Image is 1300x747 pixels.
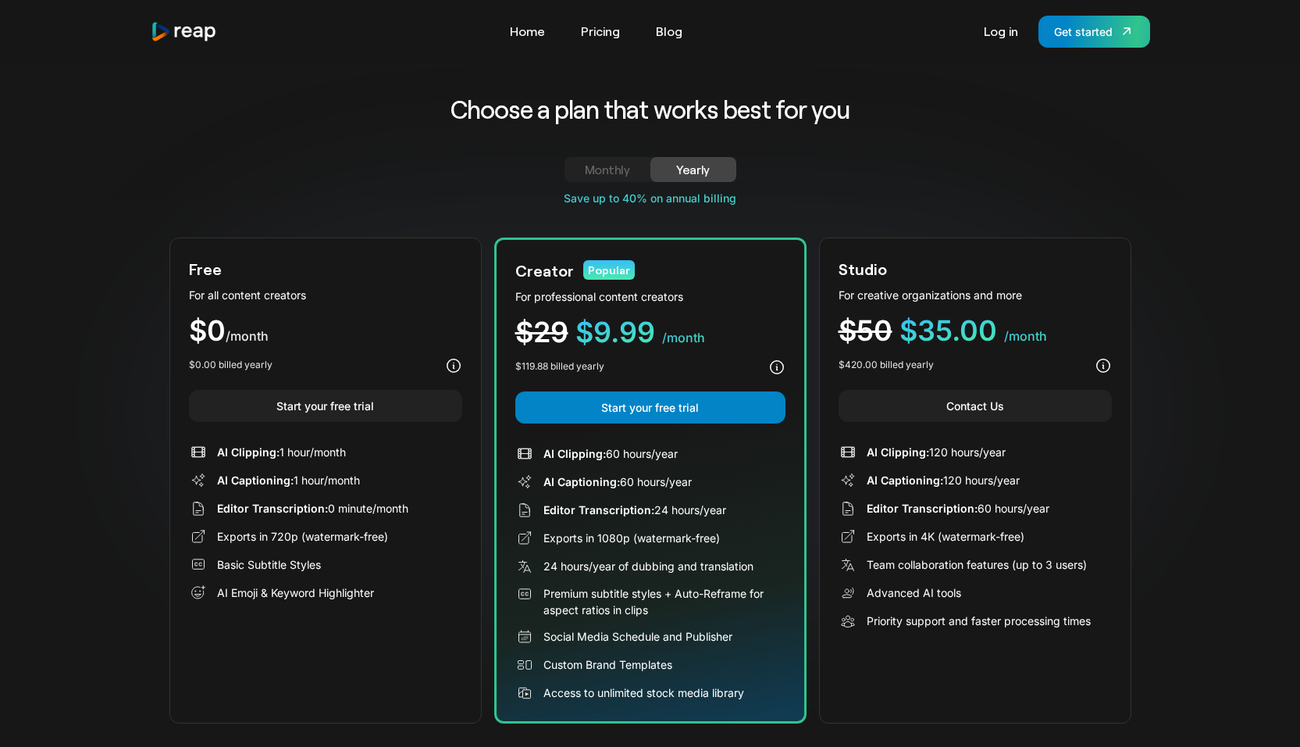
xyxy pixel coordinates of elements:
[151,21,218,42] img: reap logo
[583,260,635,280] div: Popular
[1004,328,1047,344] span: /month
[515,288,785,305] div: For professional content creators
[217,584,374,601] div: AI Emoji & Keyword Highlighter
[543,447,606,460] span: AI Clipping:
[515,359,604,373] div: $119.88 billed yearly
[669,160,718,179] div: Yearly
[543,502,726,518] div: 24 hours/year
[515,391,785,424] a: Start your free trial
[573,19,628,44] a: Pricing
[867,556,1087,573] div: Team collaboration features (up to 3 users)
[543,530,720,546] div: Exports in 1080p (watermark-free)
[515,259,574,282] div: Creator
[543,585,785,618] div: Premium subtitle styles + Auto-Reframe for aspect ratios in clips
[217,500,408,516] div: 0 minute/month
[189,358,272,372] div: $0.00 billed yearly
[867,528,1024,545] div: Exports in 4K (watermark-free)
[169,190,1131,206] div: Save up to 40% on annual billing
[867,613,1091,629] div: Priority support and faster processing times
[839,257,887,281] div: Studio
[543,475,620,488] span: AI Captioning:
[217,556,321,573] div: Basic Subtitle Styles
[648,19,690,44] a: Blog
[543,558,753,574] div: 24 hours/year of dubbing and translation
[217,528,388,545] div: Exports in 720p (watermark-free)
[543,503,654,516] span: Editor Transcription:
[839,287,1112,303] div: For creative organizations and more
[151,21,218,42] a: home
[217,445,280,459] span: AI Clipping:
[867,502,978,515] span: Editor Transcription:
[189,257,222,281] div: Free
[217,444,346,460] div: 1 hour/month
[217,472,360,488] div: 1 hour/month
[189,390,462,422] a: Start your free trial
[867,584,961,601] div: Advanced AI tools
[839,313,892,348] span: $50
[583,160,632,179] div: Monthly
[543,628,732,645] div: Social Media Schedule and Publisher
[543,445,678,462] div: 60 hours/year
[867,444,1006,460] div: 120 hours/year
[189,287,462,303] div: For all content creators
[976,19,1026,44] a: Log in
[867,500,1049,516] div: 60 hours/year
[1038,16,1150,48] a: Get started
[867,472,1020,488] div: 120 hours/year
[189,316,462,345] div: $0
[839,390,1112,422] a: Contact Us
[543,474,692,490] div: 60 hours/year
[502,19,553,44] a: Home
[217,502,328,515] span: Editor Transcription:
[328,93,972,126] h2: Choose a plan that works best for you
[899,313,997,348] span: $35.00
[867,445,929,459] span: AI Clipping:
[217,474,294,487] span: AI Captioning:
[575,315,655,349] span: $9.99
[662,330,705,345] span: /month
[543,684,744,701] div: Access to unlimited stock media library
[226,328,269,344] span: /month
[867,474,943,487] span: AI Captioning:
[515,315,568,349] span: $29
[1054,23,1113,40] div: Get started
[543,656,672,673] div: Custom Brand Templates
[839,358,934,372] div: $420.00 billed yearly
